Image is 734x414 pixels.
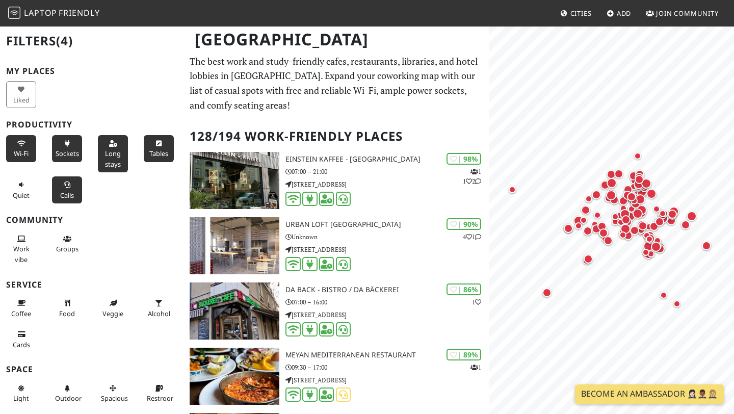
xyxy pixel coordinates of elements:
div: Map marker [619,196,632,210]
a: Become an Ambassador 🤵🏻‍♀️🤵🏾‍♂️🤵🏼‍♀️ [575,384,724,404]
h2: 128/194 Work-Friendly Places [190,121,483,152]
button: Veggie [98,295,128,322]
span: (4) [56,32,73,49]
div: Map marker [623,185,637,198]
div: Map marker [600,180,614,194]
div: Map marker [598,227,613,242]
span: Power sockets [56,149,79,158]
div: | 98% [447,153,481,165]
div: Map marker [607,170,620,183]
div: Map marker [616,212,628,224]
button: Tables [144,135,174,162]
div: Map marker [573,216,588,230]
div: Map marker [509,186,521,198]
button: Spacious [98,380,128,407]
div: Map marker [638,228,650,241]
div: Map marker [585,195,597,208]
div: Map marker [638,221,651,235]
div: Map marker [584,254,597,268]
p: 09:30 – 17:00 [285,363,489,372]
div: Map marker [651,242,665,256]
h3: Da Back - Bistro / Da Bäckerei [285,286,489,294]
div: Map marker [634,179,648,193]
div: Map marker [630,226,643,239]
a: Da Back - Bistro / Da Bäckerei | 86% 1 Da Back - Bistro / Da Bäckerei 07:00 – 16:00 [STREET_ADDRESS] [183,282,489,340]
div: Map marker [687,211,701,225]
p: [STREET_ADDRESS] [285,375,489,385]
div: Map marker [623,191,636,204]
span: Work-friendly tables [149,149,168,158]
div: Map marker [605,193,618,206]
div: Map marker [660,292,672,304]
div: Map marker [639,180,652,194]
p: 4 1 [463,232,481,242]
button: Long stays [98,135,128,172]
button: Sockets [52,135,82,162]
div: Map marker [575,222,587,235]
p: 07:00 – 16:00 [285,297,489,307]
div: Map marker [583,226,596,240]
button: Alcohol [144,295,174,322]
h3: URBAN LOFT [GEOGRAPHIC_DATA] [285,220,489,229]
div: Map marker [621,215,635,228]
span: Quiet [13,191,30,200]
p: [STREET_ADDRESS] [285,245,489,254]
div: Map marker [542,288,556,301]
div: Map marker [643,232,656,244]
div: Map marker [592,190,605,203]
div: Map marker [645,234,659,248]
div: Map marker [634,152,646,165]
div: Map marker [599,228,612,242]
div: Map marker [669,206,683,221]
span: Laptop [24,7,57,18]
a: Meyan Mediterranean Restaurant | 89% 1 Meyan Mediterranean Restaurant 09:30 – 17:00 [STREET_ADDRESS] [183,348,489,405]
p: [STREET_ADDRESS] [285,310,489,320]
div: Map marker [623,231,637,244]
button: Work vibe [6,230,36,268]
span: Natural light [13,394,29,403]
div: Map marker [601,236,614,248]
div: Map marker [635,173,648,186]
p: 07:00 – 21:00 [285,167,489,176]
h3: Einstein Kaffee - [GEOGRAPHIC_DATA] [285,155,489,164]
h1: [GEOGRAPHIC_DATA] [187,25,487,54]
button: Restroom [144,380,174,407]
div: Map marker [642,249,654,261]
div: Map marker [635,170,648,183]
div: Map marker [607,178,621,192]
div: Map marker [628,205,640,218]
p: 1 1 2 [463,167,481,186]
a: Cities [556,4,596,22]
span: Alcohol [148,309,170,318]
h3: Service [6,280,177,290]
div: Map marker [617,219,630,231]
div: Map marker [667,216,680,229]
div: Map marker [597,222,611,235]
img: Meyan Mediterranean Restaurant [190,348,279,405]
a: Einstein Kaffee - Charlottenburg | 98% 112 Einstein Kaffee - [GEOGRAPHIC_DATA] 07:00 – 21:00 [STR... [183,152,489,209]
div: Map marker [668,211,681,224]
button: Light [6,380,36,407]
div: | 89% [447,349,481,360]
div: Map marker [627,192,640,205]
div: Map marker [628,193,641,206]
span: Join Community [656,9,719,18]
div: Map marker [631,197,643,210]
h3: Community [6,215,177,225]
div: Map marker [620,209,634,223]
img: Da Back - Bistro / Da Bäckerei [190,282,279,340]
div: Map marker [604,236,617,249]
div: Map marker [646,189,661,203]
div: Map marker [631,199,644,213]
div: Map marker [673,300,686,313]
div: Map marker [653,205,665,218]
div: | 86% [447,283,481,295]
a: Join Community [642,4,723,22]
div: Map marker [654,237,666,249]
span: Add [617,9,632,18]
h3: Meyan Mediterranean Restaurant [285,351,489,359]
div: Map marker [606,190,620,204]
div: Map marker [681,220,694,234]
div: Map marker [627,193,641,206]
div: Map marker [612,213,624,225]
